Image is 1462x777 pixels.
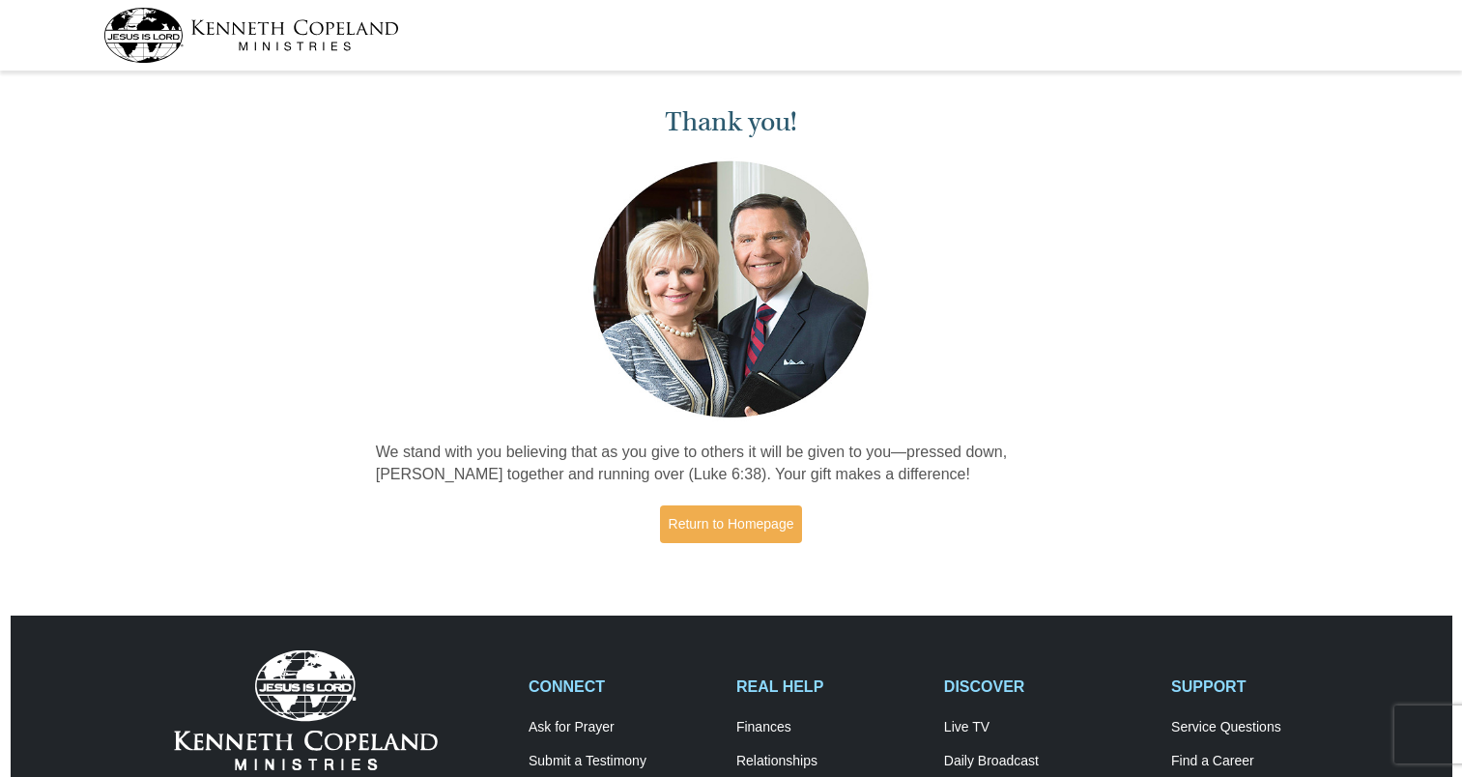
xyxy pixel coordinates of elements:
[588,157,874,422] img: Kenneth and Gloria
[944,677,1151,696] h2: DISCOVER
[103,8,399,63] img: kcm-header-logo.svg
[529,753,716,770] a: Submit a Testimony
[736,677,924,696] h2: REAL HELP
[529,677,716,696] h2: CONNECT
[660,505,803,543] a: Return to Homepage
[944,753,1151,770] a: Daily Broadcast
[736,719,924,736] a: Finances
[1171,719,1359,736] a: Service Questions
[376,106,1087,138] h1: Thank you!
[1171,677,1359,696] h2: SUPPORT
[529,719,716,736] a: Ask for Prayer
[174,650,438,770] img: Kenneth Copeland Ministries
[1171,753,1359,770] a: Find a Career
[736,753,924,770] a: Relationships
[944,719,1151,736] a: Live TV
[376,442,1087,486] p: We stand with you believing that as you give to others it will be given to you—pressed down, [PER...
